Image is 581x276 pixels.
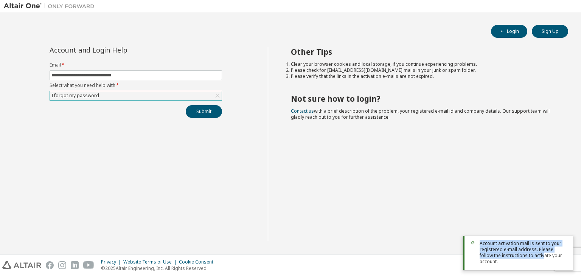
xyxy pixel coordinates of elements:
button: Login [491,25,527,38]
div: I forgot my password [50,91,222,100]
img: Altair One [4,2,98,10]
li: Please check for [EMAIL_ADDRESS][DOMAIN_NAME] mails in your junk or spam folder. [291,67,555,73]
img: instagram.svg [58,261,66,269]
label: Email [50,62,222,68]
img: facebook.svg [46,261,54,269]
img: altair_logo.svg [2,261,41,269]
label: Select what you need help with [50,82,222,88]
span: with a brief description of the problem, your registered e-mail id and company details. Our suppo... [291,108,550,120]
img: linkedin.svg [71,261,79,269]
div: Cookie Consent [179,259,218,265]
img: youtube.svg [83,261,94,269]
li: Clear your browser cookies and local storage, if you continue experiencing problems. [291,61,555,67]
span: Account activation mail is sent to your registered e-mail address. Please follow the instructions... [480,240,567,265]
div: Website Terms of Use [123,259,179,265]
li: Please verify that the links in the activation e-mails are not expired. [291,73,555,79]
div: Privacy [101,259,123,265]
p: © 2025 Altair Engineering, Inc. All Rights Reserved. [101,265,218,271]
button: Submit [186,105,222,118]
div: I forgot my password [50,91,100,100]
div: Account and Login Help [50,47,188,53]
button: Sign Up [532,25,568,38]
h2: Not sure how to login? [291,94,555,104]
a: Contact us [291,108,314,114]
h2: Other Tips [291,47,555,57]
